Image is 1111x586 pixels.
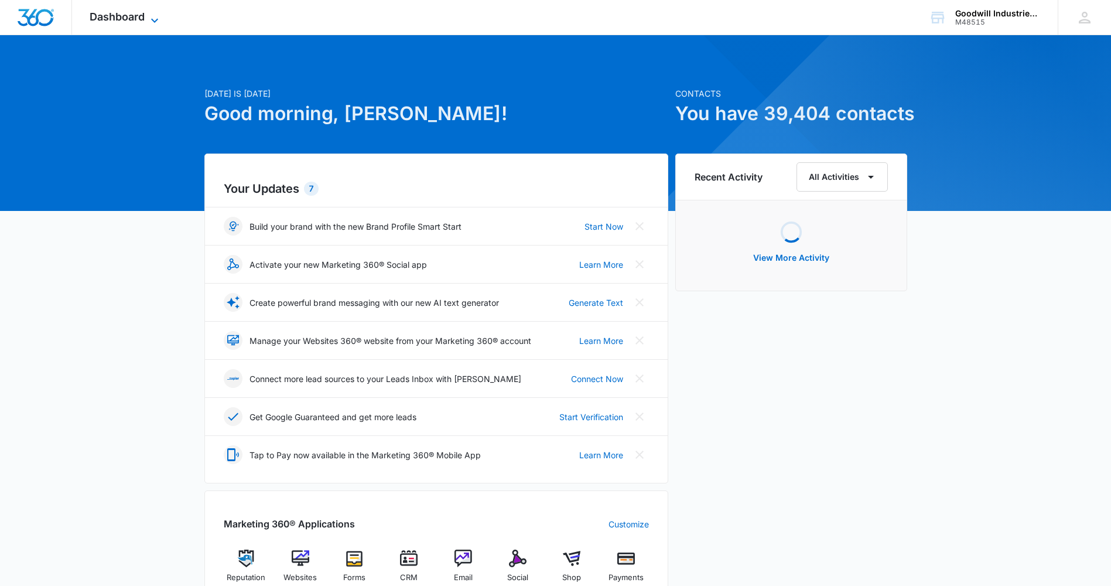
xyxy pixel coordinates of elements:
[400,572,418,584] span: CRM
[204,100,668,128] h1: Good morning, [PERSON_NAME]!
[579,449,623,461] a: Learn More
[579,258,623,271] a: Learn More
[304,182,319,196] div: 7
[571,373,623,385] a: Connect Now
[204,87,668,100] p: [DATE] is [DATE]
[609,572,644,584] span: Payments
[507,572,528,584] span: Social
[249,449,481,461] p: Tap to Pay now available in the Marketing 360® Mobile App
[249,258,427,271] p: Activate your new Marketing 360® Social app
[675,87,907,100] p: Contacts
[224,180,649,197] h2: Your Updates
[630,407,649,426] button: Close
[224,517,355,531] h2: Marketing 360® Applications
[249,411,416,423] p: Get Google Guaranteed and get more leads
[559,411,623,423] a: Start Verification
[579,335,623,347] a: Learn More
[249,373,521,385] p: Connect more lead sources to your Leads Inbox with [PERSON_NAME]
[249,335,531,347] p: Manage your Websites 360® website from your Marketing 360® account
[569,297,623,309] a: Generate Text
[584,220,623,233] a: Start Now
[630,445,649,464] button: Close
[796,162,888,192] button: All Activities
[630,217,649,236] button: Close
[741,244,841,272] button: View More Activity
[343,572,365,584] span: Forms
[227,572,265,584] span: Reputation
[630,255,649,274] button: Close
[562,572,581,584] span: Shop
[249,220,462,233] p: Build your brand with the new Brand Profile Smart Start
[609,518,649,530] a: Customize
[675,100,907,128] h1: You have 39,404 contacts
[454,572,473,584] span: Email
[695,170,763,184] h6: Recent Activity
[955,18,1041,26] div: account id
[90,11,145,23] span: Dashboard
[630,369,649,388] button: Close
[630,293,649,312] button: Close
[283,572,317,584] span: Websites
[955,9,1041,18] div: account name
[249,297,499,309] p: Create powerful brand messaging with our new AI text generator
[630,331,649,350] button: Close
